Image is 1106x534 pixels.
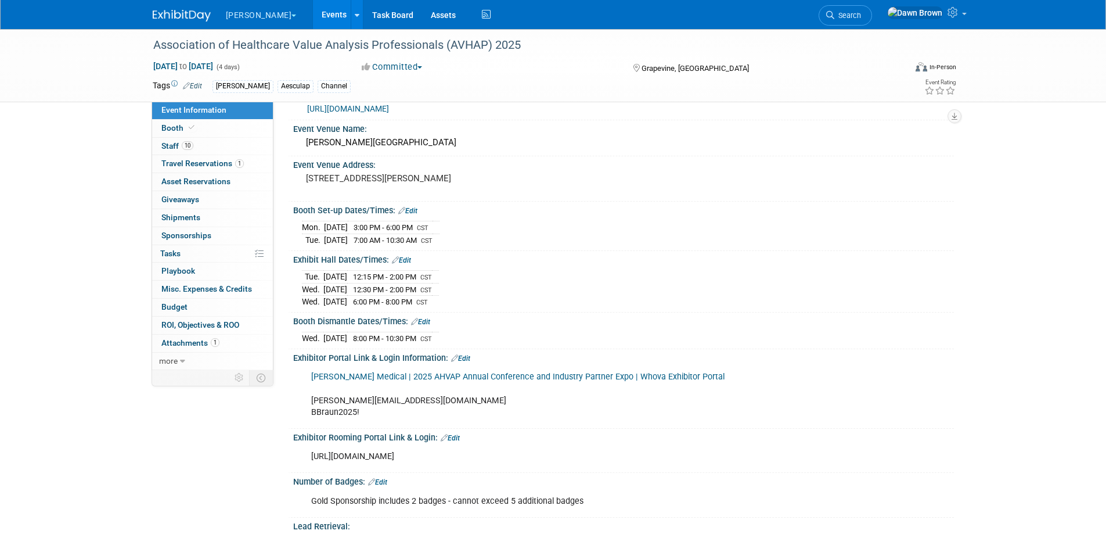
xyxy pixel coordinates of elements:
[398,207,417,215] a: Edit
[211,338,219,347] span: 1
[152,335,273,352] a: Attachments1
[161,123,197,132] span: Booth
[152,191,273,209] a: Giveaways
[152,227,273,245] a: Sponsorships
[421,237,433,245] span: CST
[417,224,428,232] span: CST
[152,299,273,316] a: Budget
[161,266,195,275] span: Playbook
[916,62,927,71] img: Format-Inperson.png
[153,61,214,71] span: [DATE] [DATE]
[368,478,387,486] a: Edit
[819,5,872,26] a: Search
[324,234,348,246] td: [DATE]
[152,155,273,173] a: Travel Reservations1
[302,283,323,296] td: Wed.
[834,11,861,20] span: Search
[302,296,323,308] td: Wed.
[152,209,273,227] a: Shipments
[161,213,200,222] span: Shipments
[302,221,324,234] td: Mon.
[293,251,954,266] div: Exhibit Hall Dates/Times:
[152,173,273,191] a: Asset Reservations
[161,177,230,186] span: Asset Reservations
[293,349,954,364] div: Exhibitor Portal Link & Login Information:
[161,302,188,311] span: Budget
[420,274,432,281] span: CST
[302,134,945,152] div: [PERSON_NAME][GEOGRAPHIC_DATA]
[161,195,199,204] span: Giveaways
[159,356,178,365] span: more
[183,82,202,90] a: Edit
[161,159,244,168] span: Travel Reservations
[353,273,416,281] span: 12:15 PM - 2:00 PM
[161,141,193,150] span: Staff
[306,173,556,184] pre: [STREET_ADDRESS][PERSON_NAME]
[323,296,347,308] td: [DATE]
[311,372,725,382] a: [PERSON_NAME] Medical | 2025 AHVAP Annual Conference and Industry Partner Expo | Whova Exhibitor ...
[441,434,460,442] a: Edit
[293,429,954,444] div: Exhibitor Rooming Portal Link & Login:
[161,338,219,347] span: Attachments
[161,320,239,329] span: ROI, Objectives & ROO
[152,138,273,155] a: Staff10
[416,299,428,306] span: CST
[302,332,323,345] td: Wed.
[303,365,826,424] div: [PERSON_NAME][EMAIL_ADDRESS][DOMAIN_NAME] BBraun2025!
[420,286,432,294] span: CST
[392,256,411,264] a: Edit
[212,80,273,92] div: [PERSON_NAME]
[293,120,954,135] div: Event Venue Name:
[293,518,954,532] div: Lead Retrieval:
[323,271,347,284] td: [DATE]
[303,445,826,468] div: [URL][DOMAIN_NAME]
[215,63,240,71] span: (4 days)
[152,263,273,280] a: Playbook
[324,221,348,234] td: [DATE]
[161,231,211,240] span: Sponsorships
[293,156,954,171] div: Event Venue Address:
[293,313,954,328] div: Booth Dismantle Dates/Times:
[152,353,273,370] a: more
[229,370,250,385] td: Personalize Event Tab Strip
[642,64,749,73] span: Grapevine, [GEOGRAPHIC_DATA]
[353,334,416,343] span: 8:00 PM - 10:30 PM
[354,223,413,232] span: 3:00 PM - 6:00 PM
[323,283,347,296] td: [DATE]
[293,202,954,217] div: Booth Set-up Dates/Times:
[302,234,324,246] td: Tue.
[353,285,416,294] span: 12:30 PM - 2:00 PM
[837,60,957,78] div: Event Format
[420,335,432,343] span: CST
[249,370,273,385] td: Toggle Event Tabs
[929,63,956,71] div: In-Person
[182,141,193,150] span: 10
[353,298,412,306] span: 6:00 PM - 8:00 PM
[189,124,194,131] i: Booth reservation complete
[293,473,954,488] div: Number of Badges:
[307,104,389,113] a: [URL][DOMAIN_NAME]
[354,236,417,245] span: 7:00 AM - 10:30 AM
[323,332,347,345] td: [DATE]
[160,249,181,258] span: Tasks
[924,80,956,85] div: Event Rating
[152,245,273,263] a: Tasks
[887,6,943,19] img: Dawn Brown
[149,35,888,56] div: Association of Healthcare Value Analysis Professionals (AVHAP) 2025
[153,80,202,93] td: Tags
[278,80,314,92] div: Aesculap
[161,105,226,114] span: Event Information
[161,284,252,293] span: Misc. Expenses & Credits
[152,317,273,334] a: ROI, Objectives & ROO
[152,120,273,137] a: Booth
[318,80,351,92] div: Channel
[302,271,323,284] td: Tue.
[358,61,427,73] button: Committed
[451,354,470,363] a: Edit
[153,10,211,21] img: ExhibitDay
[152,102,273,119] a: Event Information
[178,62,189,71] span: to
[235,159,244,168] span: 1
[152,281,273,298] a: Misc. Expenses & Credits
[303,490,826,513] div: Gold Sponsorship includes 2 badges - cannot exceed 5 additional badges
